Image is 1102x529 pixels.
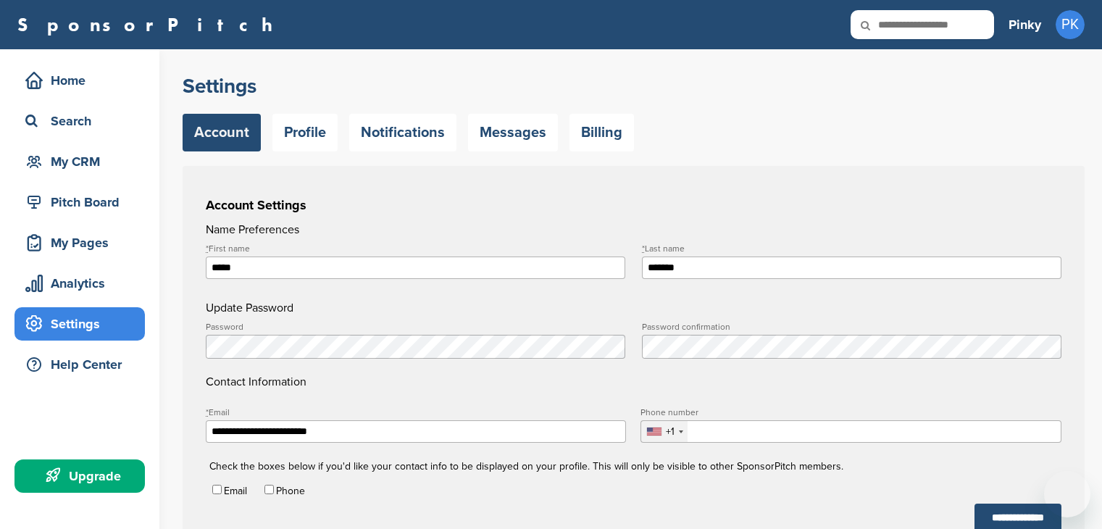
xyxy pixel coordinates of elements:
a: Home [14,64,145,97]
div: +1 [666,427,675,437]
a: Upgrade [14,459,145,493]
h3: Pinky [1009,14,1041,35]
h4: Update Password [206,299,1061,317]
h3: Account Settings [206,195,1061,215]
h2: Settings [183,73,1085,99]
a: Analytics [14,267,145,300]
a: Profile [272,114,338,151]
a: Billing [569,114,634,151]
a: Pitch Board [14,186,145,219]
a: Pinky [1009,9,1041,41]
iframe: Button to launch messaging window [1044,471,1090,517]
div: Search [22,108,145,134]
label: First name [206,244,625,253]
div: Settings [22,311,145,337]
label: Password confirmation [642,322,1061,331]
div: My Pages [22,230,145,256]
a: My CRM [14,145,145,178]
a: Account [183,114,261,151]
div: My CRM [22,149,145,175]
h4: Contact Information [206,322,1061,391]
div: Home [22,67,145,93]
a: My Pages [14,226,145,259]
a: SponsorPitch [17,15,282,34]
h4: Name Preferences [206,221,1061,238]
a: Search [14,104,145,138]
label: Email [206,408,626,417]
a: Notifications [349,114,456,151]
abbr: required [206,243,209,254]
a: Settings [14,307,145,341]
div: Selected country [641,421,688,442]
label: Last name [642,244,1061,253]
div: Help Center [22,351,145,378]
abbr: required [642,243,645,254]
a: Messages [468,114,558,151]
label: Phone number [640,408,1061,417]
div: Analytics [22,270,145,296]
label: Password [206,322,625,331]
div: Pitch Board [22,189,145,215]
span: PK [1056,10,1085,39]
a: Help Center [14,348,145,381]
div: Upgrade [22,463,145,489]
abbr: required [206,407,209,417]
